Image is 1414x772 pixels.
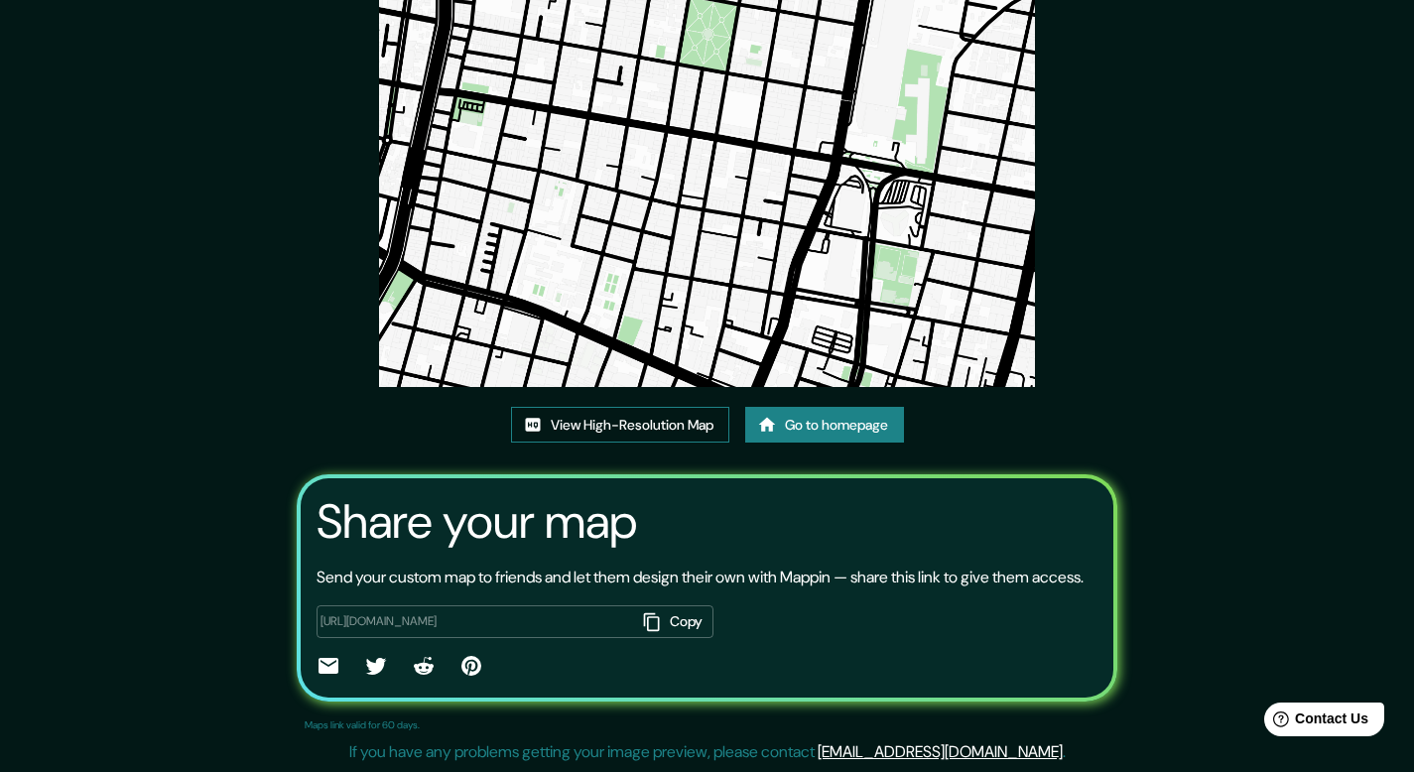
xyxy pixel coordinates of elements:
iframe: Help widget launcher [1237,695,1392,750]
a: [EMAIL_ADDRESS][DOMAIN_NAME] [818,741,1063,762]
p: Send your custom map to friends and let them design their own with Mappin — share this link to gi... [317,566,1084,589]
p: Maps link valid for 60 days. [305,717,420,732]
a: View High-Resolution Map [511,407,729,444]
h3: Share your map [317,494,637,550]
button: Copy [636,605,713,638]
a: Go to homepage [745,407,904,444]
p: If you have any problems getting your image preview, please contact . [349,740,1066,764]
